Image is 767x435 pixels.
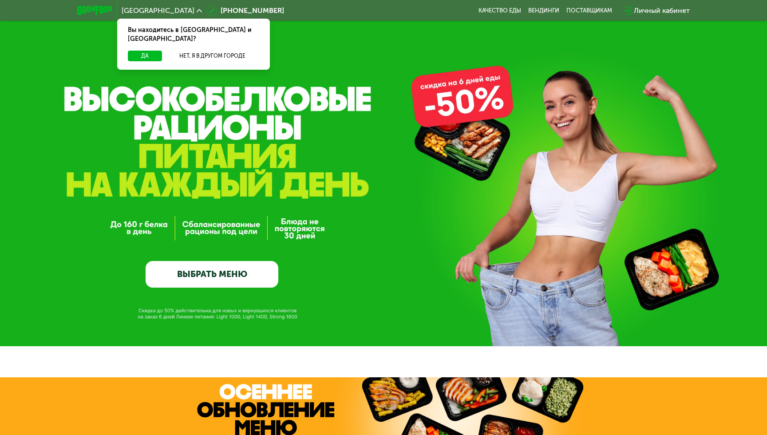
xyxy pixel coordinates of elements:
div: Личный кабинет [634,5,690,16]
div: поставщикам [566,7,612,14]
a: [PHONE_NUMBER] [206,5,284,16]
div: Вы находитесь в [GEOGRAPHIC_DATA] и [GEOGRAPHIC_DATA]? [117,19,270,51]
button: Нет, я в другом городе [166,51,259,61]
span: [GEOGRAPHIC_DATA] [122,7,194,14]
button: Да [128,51,162,61]
a: Качество еды [478,7,521,14]
a: ВЫБРАТЬ МЕНЮ [146,261,278,288]
a: Вендинги [528,7,559,14]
